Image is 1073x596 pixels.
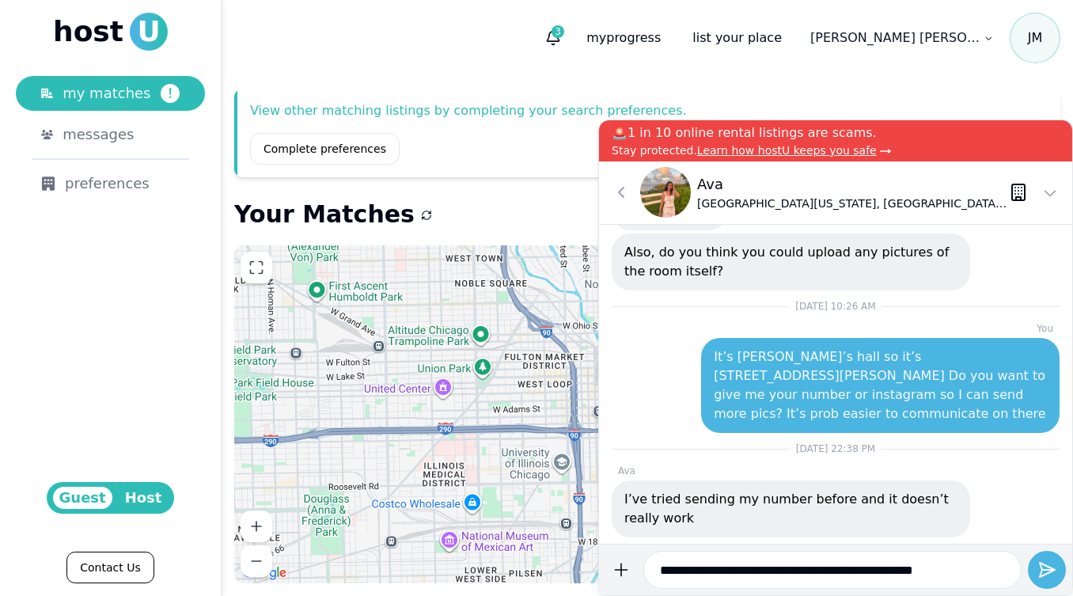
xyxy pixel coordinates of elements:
[130,13,168,51] span: U
[697,173,1009,196] p: Ava
[119,487,169,509] span: Host
[612,322,1060,335] p: You
[241,252,272,283] button: Enter fullscreen
[53,16,123,47] span: host
[66,552,154,583] a: Contact Us
[53,13,168,51] a: hostU
[796,443,875,454] span: [DATE] 22:38 PM
[250,101,1048,120] p: View other matching listings by completing your search preferences.
[63,82,150,104] span: my matches
[801,22,1003,54] a: [PERSON_NAME] [PERSON_NAME]
[16,166,205,201] a: preferences
[795,301,875,312] span: [DATE] 10:26 AM
[41,173,180,195] div: preferences
[714,347,1047,423] p: It’s [PERSON_NAME]’s hall so it’s [STREET_ADDRESS][PERSON_NAME] Do you want to give me your numbe...
[241,511,272,542] button: Zoom in
[810,28,980,47] p: [PERSON_NAME] [PERSON_NAME]
[63,123,134,146] span: messages
[624,490,957,528] p: I’ve tried sending my number before and it doesn’t really work
[612,142,1060,158] p: Stay protected.
[624,243,957,281] p: Also, do you think you could upload any pictures of the room itself?
[241,545,272,577] button: Zoom out
[697,144,877,157] span: Learn how hostU keeps you safe
[586,30,606,45] span: my
[697,196,1009,211] p: [GEOGRAPHIC_DATA][US_STATE], [GEOGRAPHIC_DATA] ([GEOGRAPHIC_DATA]) ' 24
[640,167,691,218] img: Ava Adlao avatar
[539,24,567,52] button: 3
[238,563,290,583] a: Open this area in Google Maps (opens a new window)
[1010,13,1060,63] a: JM
[16,117,205,152] a: messages
[234,200,415,229] h1: Your Matches
[161,84,180,103] span: !
[1010,13,1060,63] span: J M
[16,76,205,111] a: my matches!
[250,133,400,165] a: Complete preferences
[612,465,1060,477] p: Ava
[612,123,1060,142] p: 🚨1 in 10 online rental listings are scams.
[574,22,673,54] p: progress
[680,22,794,54] a: list your place
[238,563,290,583] img: Google
[53,487,112,509] span: Guest
[552,25,564,38] span: 3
